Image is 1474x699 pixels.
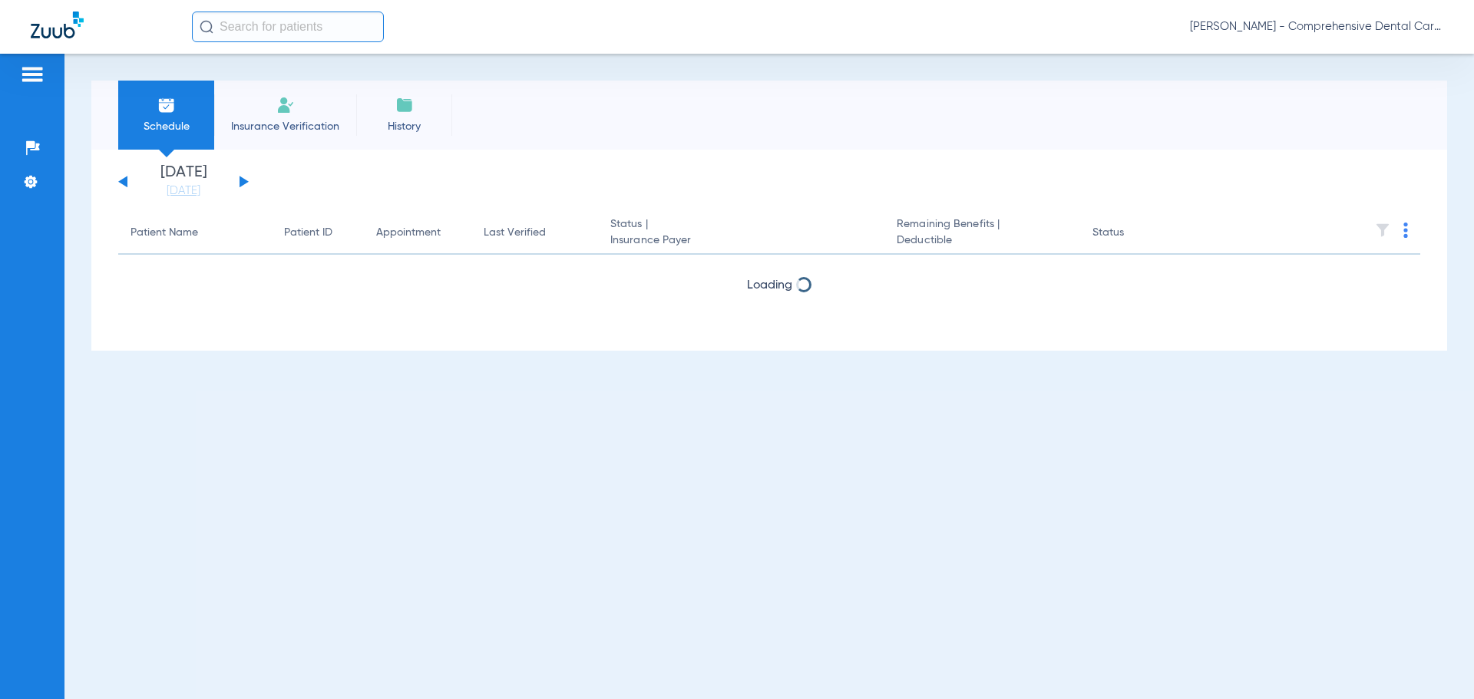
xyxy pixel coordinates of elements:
[284,225,332,241] div: Patient ID
[747,279,792,292] span: Loading
[1375,223,1390,238] img: filter.svg
[1190,19,1443,35] span: [PERSON_NAME] - Comprehensive Dental Care
[31,12,84,38] img: Zuub Logo
[284,225,352,241] div: Patient ID
[226,119,345,134] span: Insurance Verification
[897,232,1067,249] span: Deductible
[131,225,259,241] div: Patient Name
[484,225,546,241] div: Last Verified
[192,12,384,42] input: Search for patients
[884,212,1079,255] th: Remaining Benefits |
[1403,223,1408,238] img: group-dot-blue.svg
[131,225,198,241] div: Patient Name
[200,20,213,34] img: Search Icon
[137,183,230,199] a: [DATE]
[368,119,441,134] span: History
[484,225,586,241] div: Last Verified
[130,119,203,134] span: Schedule
[137,165,230,199] li: [DATE]
[376,225,441,241] div: Appointment
[376,225,459,241] div: Appointment
[598,212,884,255] th: Status |
[610,232,872,249] span: Insurance Payer
[1080,212,1184,255] th: Status
[276,96,295,114] img: Manual Insurance Verification
[20,65,45,84] img: hamburger-icon
[395,96,414,114] img: History
[157,96,176,114] img: Schedule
